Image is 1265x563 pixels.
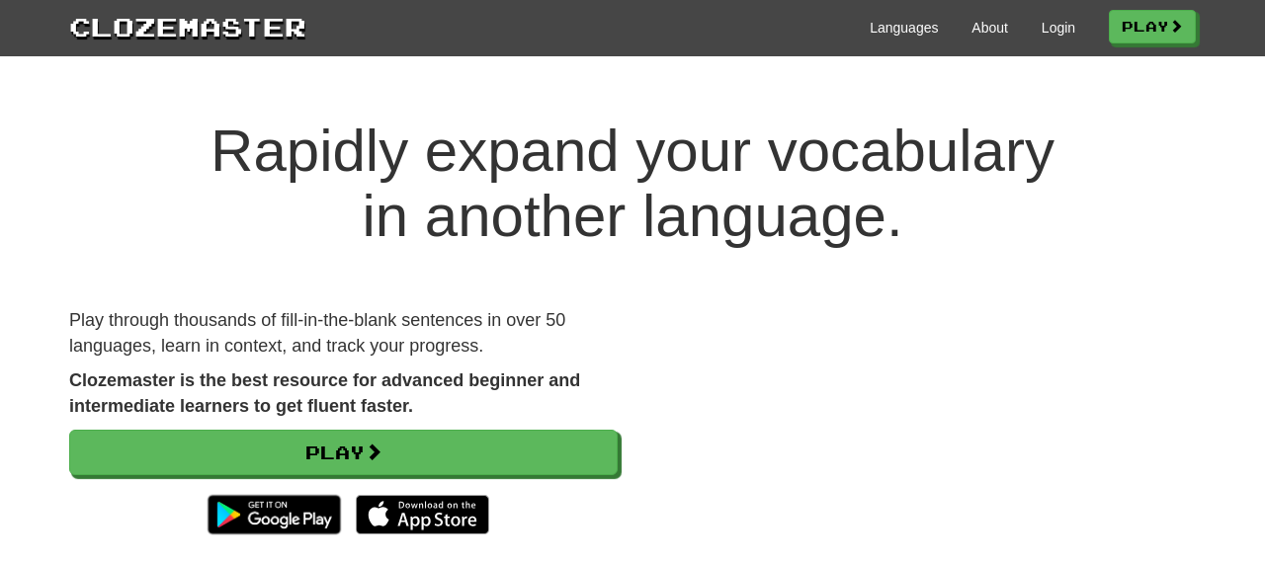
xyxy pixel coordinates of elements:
img: Get it on Google Play [198,485,351,544]
strong: Clozemaster is the best resource for advanced beginner and intermediate learners to get fluent fa... [69,370,580,416]
a: Clozemaster [69,8,306,44]
a: About [971,18,1008,38]
p: Play through thousands of fill-in-the-blank sentences in over 50 languages, learn in context, and... [69,308,618,359]
a: Play [69,430,618,475]
img: Download_on_the_App_Store_Badge_US-UK_135x40-25178aeef6eb6b83b96f5f2d004eda3bffbb37122de64afbaef7... [356,495,489,534]
a: Play [1109,10,1196,43]
a: Languages [870,18,938,38]
a: Login [1042,18,1075,38]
